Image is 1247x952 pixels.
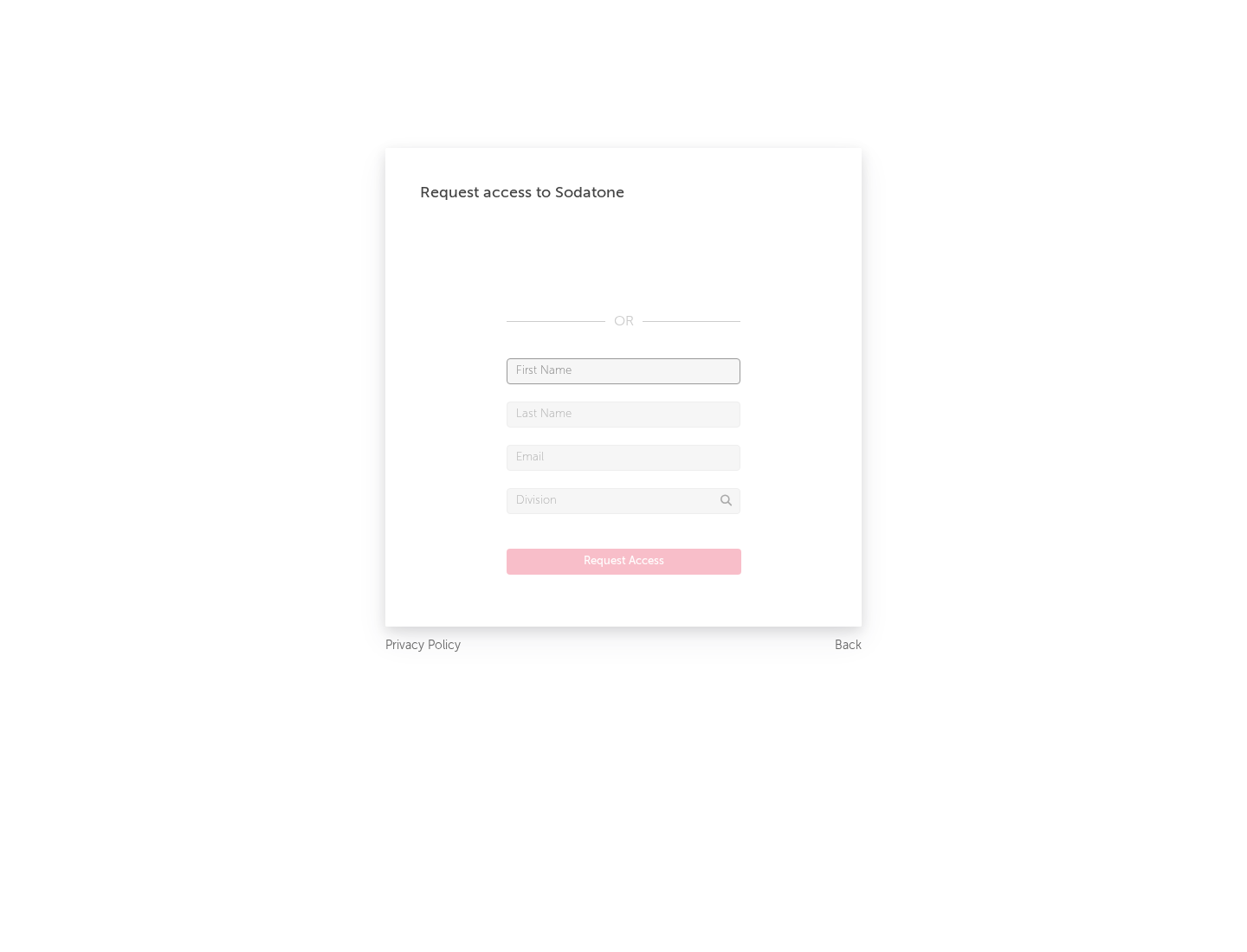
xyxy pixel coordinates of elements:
[507,402,740,428] input: Last Name
[507,488,740,514] input: Division
[835,635,862,657] a: Back
[420,183,827,203] div: Request access to Sodatone
[507,358,740,384] input: First Name
[385,635,461,657] a: Privacy Policy
[507,312,740,332] div: OR
[507,445,740,471] input: Email
[507,549,741,575] button: Request Access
